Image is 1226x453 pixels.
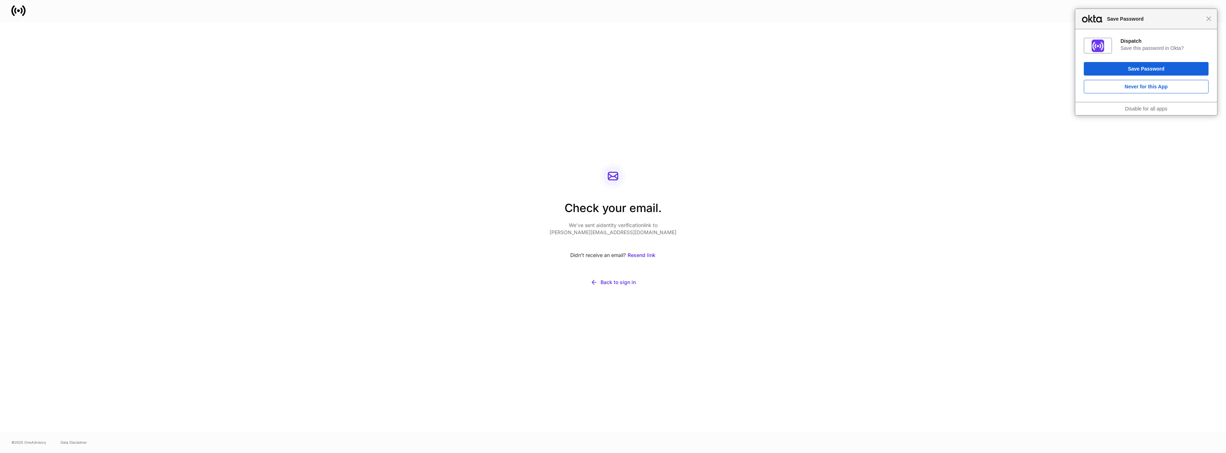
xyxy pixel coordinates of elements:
img: IoaI0QAAAAZJREFUAwDpn500DgGa8wAAAABJRU5ErkJggg== [1092,40,1104,52]
button: Never for this App [1084,80,1209,93]
span: Save Password [1103,15,1206,23]
button: Back to sign in [550,274,676,290]
button: Save Password [1084,62,1209,76]
p: We’ve sent a identity verification link to [PERSON_NAME][EMAIL_ADDRESS][DOMAIN_NAME] [550,222,676,236]
span: Close [1206,16,1211,21]
a: Disable for all apps [1125,106,1167,112]
div: Resend link [628,252,655,259]
span: © 2025 OneAdvisory [11,439,46,445]
div: Save this password in Okta? [1121,45,1209,51]
button: Resend link [627,247,656,263]
div: Didn’t receive an email? [550,247,676,263]
div: Back to sign in [601,279,636,286]
h2: Check your email. [550,200,676,222]
a: Data Disclaimer [61,439,87,445]
div: Dispatch [1121,38,1209,44]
